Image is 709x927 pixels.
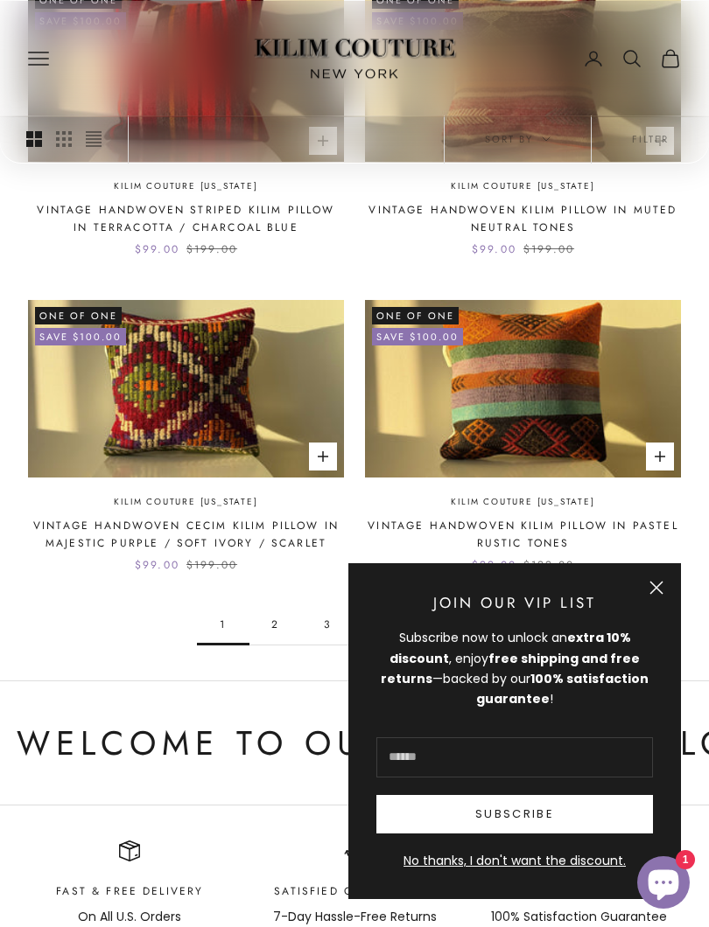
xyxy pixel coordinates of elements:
p: Welcome to Our Gallery [15,715,580,770]
p: Fast & Free Delivery [56,882,203,900]
img: Vintage Cecim Kilim Pillow in Purple, Ivory, and Red [28,300,344,477]
compare-at-price: $199.00 [523,240,574,258]
sale-price: $99.00 [135,240,179,258]
a: Kilim Couture [US_STATE] [451,495,594,510]
a: Kilim Couture [US_STATE] [451,179,594,194]
a: Go to page 2 [249,605,302,645]
strong: free shipping and free returns [381,650,640,687]
button: Subscribe [376,795,653,833]
nav: Pagination navigation [197,605,512,645]
div: Subscribe now to unlock an , enjoy —backed by our ! [376,628,653,708]
compare-at-price: $199.00 [186,240,237,258]
p: 100% Satisfaction Guarantee [491,907,667,927]
div: Item 1 of 4 [28,840,232,927]
button: Switch to larger product images [26,116,42,164]
strong: 100% satisfaction guarantee [476,670,649,707]
a: Go to page 3 [302,605,354,645]
on-sale-badge: Save $100.00 [35,328,126,345]
p: On All U.S. Orders [56,907,203,927]
compare-at-price: $199.00 [523,556,574,574]
p: 7-Day Hassle-Free Returns [273,907,437,927]
a: Kilim Couture [US_STATE] [114,179,257,194]
button: No thanks, I don't want the discount. [376,851,653,871]
button: Filter [592,116,709,164]
span: Sort by [485,132,551,148]
span: One of One [372,307,459,324]
a: Vintage Handwoven Striped Kilim Pillow in Terracotta / Charcoal Blue [28,201,344,237]
newsletter-popup: Newsletter popup [348,563,681,900]
div: Item 2 of 4 [253,840,457,927]
a: Vintage Handwoven Cecim Kilim Pillow in Majestic Purple / Soft Ivory / Scarlet [28,517,344,553]
inbox-online-store-chat: Shopify online store chat [632,856,695,913]
compare-at-price: $199.00 [186,556,237,574]
a: Vintage Handwoven Kilim Pillow in Muted Neutral Tones [365,201,681,237]
img: Logo of Kilim Couture New York [245,17,464,100]
span: 1 [197,605,249,645]
p: Satisfied or Refunded [273,882,437,900]
nav: Primary navigation [28,47,210,68]
sale-price: $99.00 [135,556,179,574]
p: Join Our VIP List [376,591,653,615]
img: Vintage Handwoven Kilim Pillow in Pastel Rustic Tones by Kilim Couture New York Rug Store [365,300,681,477]
span: One of One [35,307,122,324]
on-sale-badge: Save $100.00 [372,328,463,345]
button: Sort by [445,116,591,164]
sale-price: $99.00 [472,240,516,258]
a: Vintage Handwoven Kilim Pillow in Pastel Rustic Tones [365,517,681,553]
button: Switch to compact product images [86,116,102,164]
nav: Secondary navigation [583,47,681,68]
button: Switch to smaller product images [56,116,72,164]
sale-price: $99.00 [472,556,516,574]
a: Kilim Couture [US_STATE] [114,495,257,510]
